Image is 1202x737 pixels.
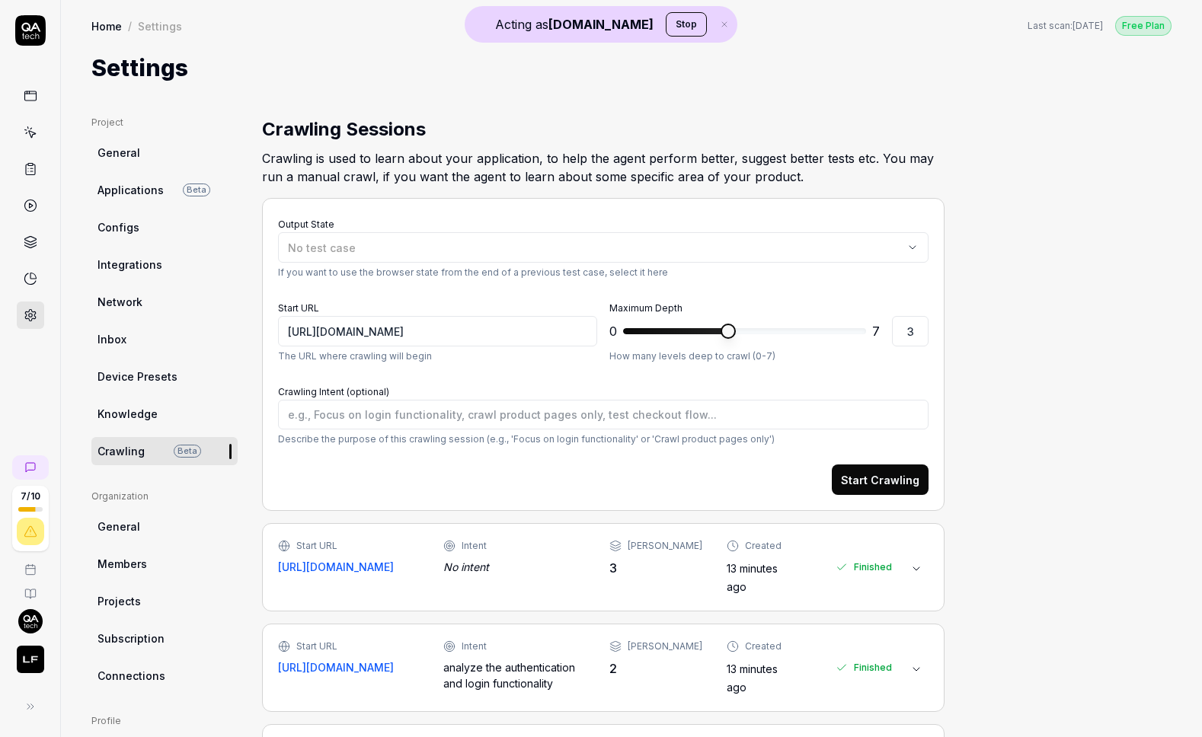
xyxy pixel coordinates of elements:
span: No test case [288,241,356,254]
div: [PERSON_NAME] [628,640,702,653]
label: Maximum Depth [609,302,683,314]
span: 7 / 10 [21,492,40,501]
button: Last scan:[DATE] [1028,19,1103,33]
span: Crawling [98,443,145,459]
div: analyze the authentication and login functionality [443,659,584,691]
span: Subscription [98,630,165,646]
span: Device Presets [98,368,177,384]
p: If you want to use the browser state from the end of a previous test case, select it here [278,266,929,279]
time: 13 minutes ago [727,562,778,593]
div: No intent [443,559,584,575]
a: Network [91,288,238,316]
a: General [91,512,238,541]
span: Applications [98,182,164,198]
span: Integrations [98,257,162,273]
div: 2 [609,659,702,678]
div: Profile [91,714,238,728]
span: Configs [98,219,139,235]
img: 7ccf6c19-61ad-4a6c-8811-018b02a1b829.jpg [18,609,43,633]
a: [URL][DOMAIN_NAME] [278,559,394,575]
a: Book a call with us [6,551,54,576]
a: Integrations [91,250,238,279]
span: Last scan: [1028,19,1103,33]
input: https://app.legalfly.dev [278,316,597,346]
a: New conversation [12,455,49,480]
a: Inbox [91,325,238,353]
a: Members [91,550,238,578]
div: Intent [462,640,487,653]
a: Subscription [91,624,238,652]
span: Inbox [98,331,126,347]
div: 3 [609,559,702,577]
span: Projects [98,593,141,609]
div: / [128,18,132,33]
p: Describe the purpose of this crawling session (e.g., 'Focus on login functionality' or 'Crawl pro... [278,432,929,446]
span: General [98,518,140,534]
a: Home [91,18,122,33]
a: Device Presets [91,362,238,391]
a: CrawlingBeta [91,437,238,465]
div: Finished [836,539,892,595]
a: Projects [91,587,238,615]
label: Crawling Intent (optional) [278,386,389,397]
p: How many levels deep to crawl (0-7) [609,349,929,363]
button: Free Plan [1115,15,1172,36]
span: Beta [174,445,201,458]
time: 13 minutes ago [727,662,778,694]
div: Free Plan [1115,16,1172,36]
button: Stop [666,12,707,37]
h2: Crawling Sessions [262,116,945,143]
span: Connections [98,668,165,684]
span: 7 [872,322,880,340]
div: Start URL [296,539,337,553]
span: Members [98,556,147,572]
a: ApplicationsBeta [91,176,238,204]
span: 0 [609,322,617,340]
span: General [98,145,140,161]
button: No test case [278,232,929,263]
div: Created [745,539,782,553]
a: [URL][DOMAIN_NAME] [278,659,394,675]
img: LEGALFLY Logo [17,646,44,673]
a: Documentation [6,576,54,600]
a: Configs [91,213,238,241]
time: [DATE] [1073,20,1103,31]
div: Settings [138,18,182,33]
div: [PERSON_NAME] [628,539,702,553]
span: Beta [183,183,210,196]
label: Output State [278,219,334,230]
div: Finished [836,640,892,696]
p: The URL where crawling will begin [278,349,597,363]
button: Start Crawling [832,464,929,495]
a: Connections [91,662,238,690]
div: Organization [91,490,238,503]
div: Intent [462,539,487,553]
a: General [91,139,238,167]
div: Created [745,640,782,653]
h2: Crawling is used to learn about your application, to help the agent perform better, suggest bette... [262,143,945,186]
a: Knowledge [91,400,238,428]
span: Knowledge [98,406,158,422]
label: Start URL [278,302,319,314]
h1: Settings [91,51,188,85]
span: Network [98,294,142,310]
div: Project [91,116,238,129]
button: LEGALFLY Logo [6,633,54,676]
div: Start URL [296,640,337,653]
